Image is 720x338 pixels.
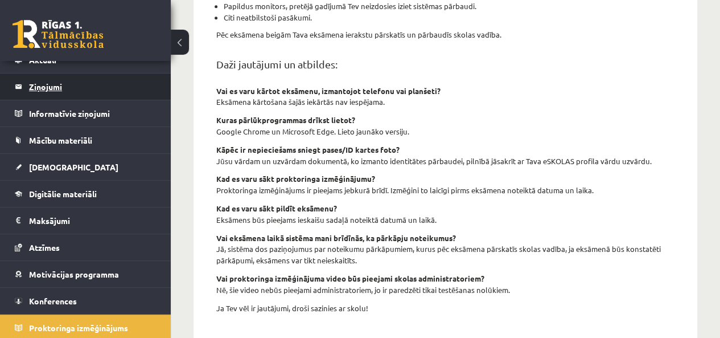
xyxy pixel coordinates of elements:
[15,100,157,127] a: Informatīvie ziņojumi
[216,243,674,266] p: Jā, sistēma dos paziņojumus par noteikumu pārkāpumiem, kurus pēc eksāmena pārskatīs skolas vadība...
[29,189,97,199] span: Digitālie materiāli
[29,323,128,333] span: Proktoringa izmēģinājums
[15,127,157,153] a: Mācību materiāli
[224,12,674,23] li: Citi neatbilstoši pasākumi.
[29,100,157,127] legend: Informatīvie ziņojumi
[216,126,674,137] p: Google Chrome un Microsoft Edge. Lieto jaunāko versiju.
[216,203,337,213] strong: Kad es varu sākt pildīt eksāmenu?
[15,154,157,180] a: [DEMOGRAPHIC_DATA]
[29,162,118,172] span: [DEMOGRAPHIC_DATA]
[15,181,157,207] a: Digitālie materiāli
[15,288,157,314] a: Konferences
[15,261,157,287] a: Motivācijas programma
[216,86,441,96] strong: Vai es varu kārtot eksāmenu, izmantojot telefonu vai planšeti?
[216,214,674,226] p: Eksāmens būs pieejams ieskaišu sadaļā noteiktā datumā un laikā.
[15,74,157,100] a: Ziņojumi
[216,145,400,154] strong: Kāpēc ir nepieciešams sniegt pases/ID kartes foto?
[15,234,157,260] a: Atzīmes
[216,284,674,296] p: Nē, šie video nebūs pieejami administratoriem, jo ir paredzēti tikai testēšanas nolūkiem.
[216,115,355,125] strong: Kuras pārlūkprogrammas drīkst lietot?
[216,185,674,196] p: Proktoringa izmēģinājums ir pieejams jebkurā brīdī. Izmēģini to laicīgi pirms eksāmena noteiktā d...
[216,156,674,167] p: Jūsu vārdam un uzvārdam dokumentā, ko izmanto identitātes pārbaudei, pilnībā jāsakrīt ar Tava eSK...
[216,174,375,184] strong: Kad es varu sākt proktoringa izmēģinājumu?
[29,135,92,145] span: Mācību materiāli
[216,58,674,71] h2: Daži jautājumi un atbildes:
[29,242,60,253] span: Atzīmes
[216,274,484,283] strong: Vai proktoringa izmēģinājuma video būs pieejami skolas administratoriem?
[29,296,77,306] span: Konferences
[29,269,119,279] span: Motivācijas programma
[216,303,674,314] p: Ja Tev vēl ir jautājumi, droši sazinies ar skolu!
[216,233,456,243] strong: Vai eksāmena laikā sistēma mani brīdīnās, ka pārkāpju noteikumus?
[216,29,674,40] p: Pēc eksāmena beigām Tava eksāmena ierakstu pārskatīs un pārbaudīs skolas vadība.
[15,207,157,234] a: Maksājumi
[224,1,674,12] li: Papildus monitors, pretējā gadījumā Tev neizdosies iziet sistēmas pārbaudi.
[216,96,674,108] p: Eksāmena kārtošana šajās iekārtās nav iespējama.
[29,207,157,234] legend: Maksājumi
[29,74,157,100] legend: Ziņojumi
[13,20,104,48] a: Rīgas 1. Tālmācības vidusskola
